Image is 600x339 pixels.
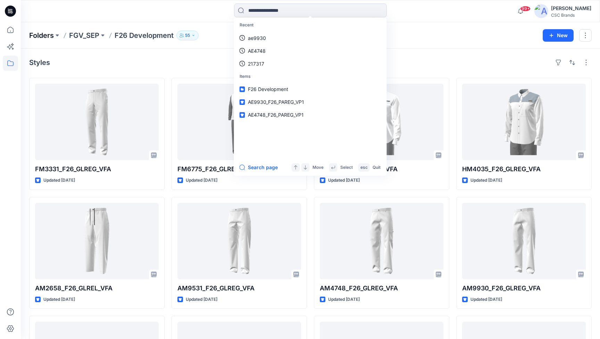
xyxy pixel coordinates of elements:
[235,57,385,70] a: 217317
[177,203,301,279] a: AM9531_F26_GLREG_VFA
[248,34,266,42] p: ae9930
[115,31,174,40] p: F26 Development
[470,296,502,303] p: Updated [DATE]
[248,47,266,55] p: AE4748
[248,99,304,105] span: AE9930_F26_PAREG_VP1
[462,203,586,279] a: AM9930_F26_GLREG_VFA
[35,84,159,160] a: FM3331_F26_GLREG_VFA
[235,108,385,121] a: AE4748_F26_PAREG_VP1
[240,163,278,172] button: Search page
[29,31,54,40] a: Folders
[186,296,217,303] p: Updated [DATE]
[248,60,264,67] p: 217317
[534,4,548,18] img: avatar
[320,283,443,293] p: AM4748_F26_GLREG_VFA
[248,86,288,92] span: F26 Development
[176,31,199,40] button: 55
[177,84,301,160] a: FM6775_F26_GLREG_VFA
[235,19,385,32] p: Recent
[35,164,159,174] p: FM3331_F26_GLREG_VFA
[373,164,381,171] p: Quit
[551,4,591,13] div: [PERSON_NAME]
[312,164,324,171] p: Move
[43,177,75,184] p: Updated [DATE]
[69,31,99,40] a: FGV_SEP
[462,164,586,174] p: HM4035_F26_GLREG_VFA
[35,283,159,293] p: AM2658_F26_GLREL_VFA
[235,96,385,108] a: AE9930_F26_PAREG_VP1
[29,58,50,67] h4: Styles
[320,203,443,279] a: AM4748_F26_GLREG_VFA
[462,283,586,293] p: AM9930_F26_GLREG_VFA
[340,164,353,171] p: Select
[462,84,586,160] a: HM4035_F26_GLREG_VFA
[185,32,190,39] p: 55
[235,32,385,44] a: ae9930
[543,29,574,42] button: New
[551,13,591,18] div: CSC Brands
[470,177,502,184] p: Updated [DATE]
[520,6,531,11] span: 99+
[186,177,217,184] p: Updated [DATE]
[177,164,301,174] p: FM6775_F26_GLREG_VFA
[177,283,301,293] p: AM9531_F26_GLREG_VFA
[328,177,360,184] p: Updated [DATE]
[35,203,159,279] a: AM2658_F26_GLREL_VFA
[248,112,304,118] span: AE4748_F26_PAREG_VP1
[235,70,385,83] p: Items
[328,296,360,303] p: Updated [DATE]
[360,164,368,171] p: esc
[43,296,75,303] p: Updated [DATE]
[235,83,385,96] a: F26 Development
[235,44,385,57] a: AE4748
